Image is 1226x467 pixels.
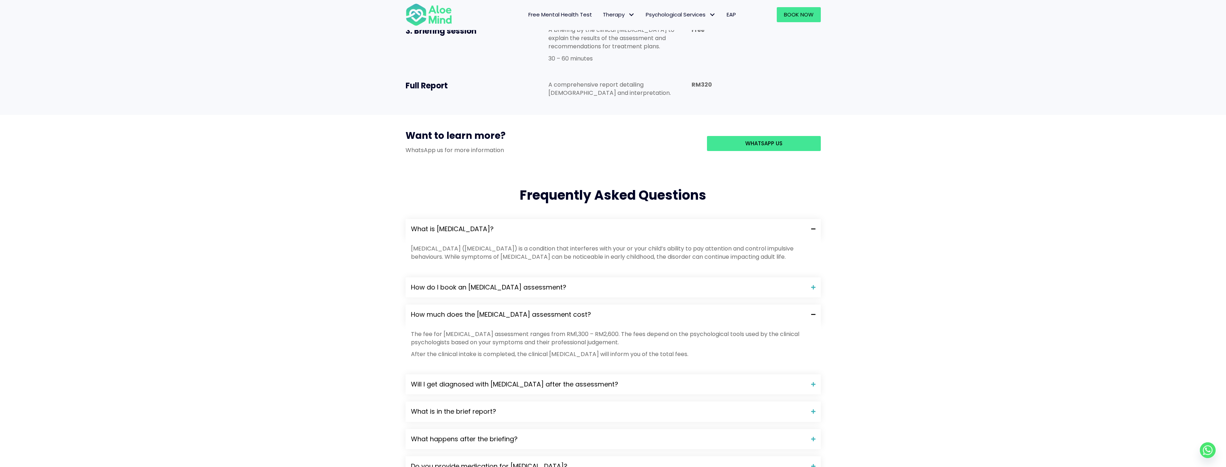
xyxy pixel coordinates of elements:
[411,330,815,346] p: The fee for [MEDICAL_DATA] assessment ranges from RM1,300 – RM2,600. The fees depend on the psych...
[777,7,821,22] a: Book Now
[406,3,452,26] img: Aloe mind Logo
[411,224,806,234] span: What is [MEDICAL_DATA]?
[520,186,706,204] span: Frequently Asked Questions
[406,80,448,91] span: Full Report
[411,310,806,319] span: How much does the [MEDICAL_DATA] assessment cost?
[1200,442,1216,458] a: Whatsapp
[692,81,712,89] b: RM320
[523,7,597,22] a: Free Mental Health Test
[548,54,677,63] p: 30 – 60 minutes
[411,380,806,389] span: Will I get diagnosed with [MEDICAL_DATA] after the assessment?
[727,11,736,18] span: EAP
[548,81,677,97] p: A comprehensive report detailing [DEMOGRAPHIC_DATA] and interpretation.
[707,10,718,20] span: Psychological Services: submenu
[411,407,806,416] span: What is in the brief report?
[603,11,635,18] span: Therapy
[411,350,815,358] p: After the clinical intake is completed, the clinical [MEDICAL_DATA] will inform you of the total ...
[528,11,592,18] span: Free Mental Health Test
[411,283,806,292] span: How do I book an [MEDICAL_DATA] assessment?
[406,25,476,37] span: 3. Briefing session
[707,136,821,151] a: WhatsApp us
[745,140,782,147] span: WhatsApp us
[640,7,721,22] a: Psychological ServicesPsychological Services: submenu
[406,129,696,146] h3: Want to learn more?
[411,434,806,444] span: What happens after the briefing?
[411,244,815,261] p: [MEDICAL_DATA] ([MEDICAL_DATA]) is a condition that interferes with your or your child’s ability ...
[548,26,677,51] p: A briefing by the clinical [MEDICAL_DATA] to explain the results of the assessment and recommenda...
[597,7,640,22] a: TherapyTherapy: submenu
[626,10,637,20] span: Therapy: submenu
[461,7,741,22] nav: Menu
[784,11,814,18] span: Book Now
[721,7,741,22] a: EAP
[646,11,716,18] span: Psychological Services
[406,146,696,154] p: WhatsApp us for more information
